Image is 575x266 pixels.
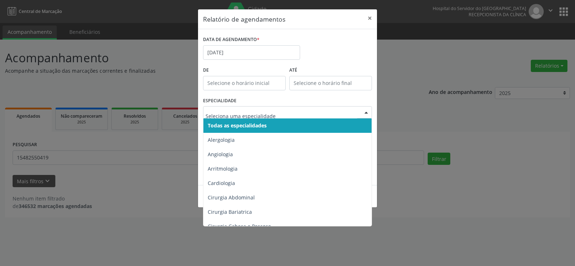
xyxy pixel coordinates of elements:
[203,34,259,45] label: DATA DE AGENDAMENTO
[208,223,271,230] span: Cirurgia Cabeça e Pescoço
[208,208,252,215] span: Cirurgia Bariatrica
[208,136,235,143] span: Alergologia
[208,151,233,158] span: Angiologia
[208,180,235,186] span: Cardiologia
[208,165,238,172] span: Arritmologia
[203,45,300,60] input: Selecione uma data ou intervalo
[363,9,377,27] button: Close
[289,65,372,76] label: ATÉ
[203,65,286,76] label: De
[208,122,267,129] span: Todas as especialidades
[203,14,285,24] h5: Relatório de agendamentos
[208,194,255,201] span: Cirurgia Abdominal
[206,109,357,123] input: Seleciona uma especialidade
[289,76,372,90] input: Selecione o horário final
[203,76,286,90] input: Selecione o horário inicial
[203,95,236,107] label: ESPECIALIDADE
